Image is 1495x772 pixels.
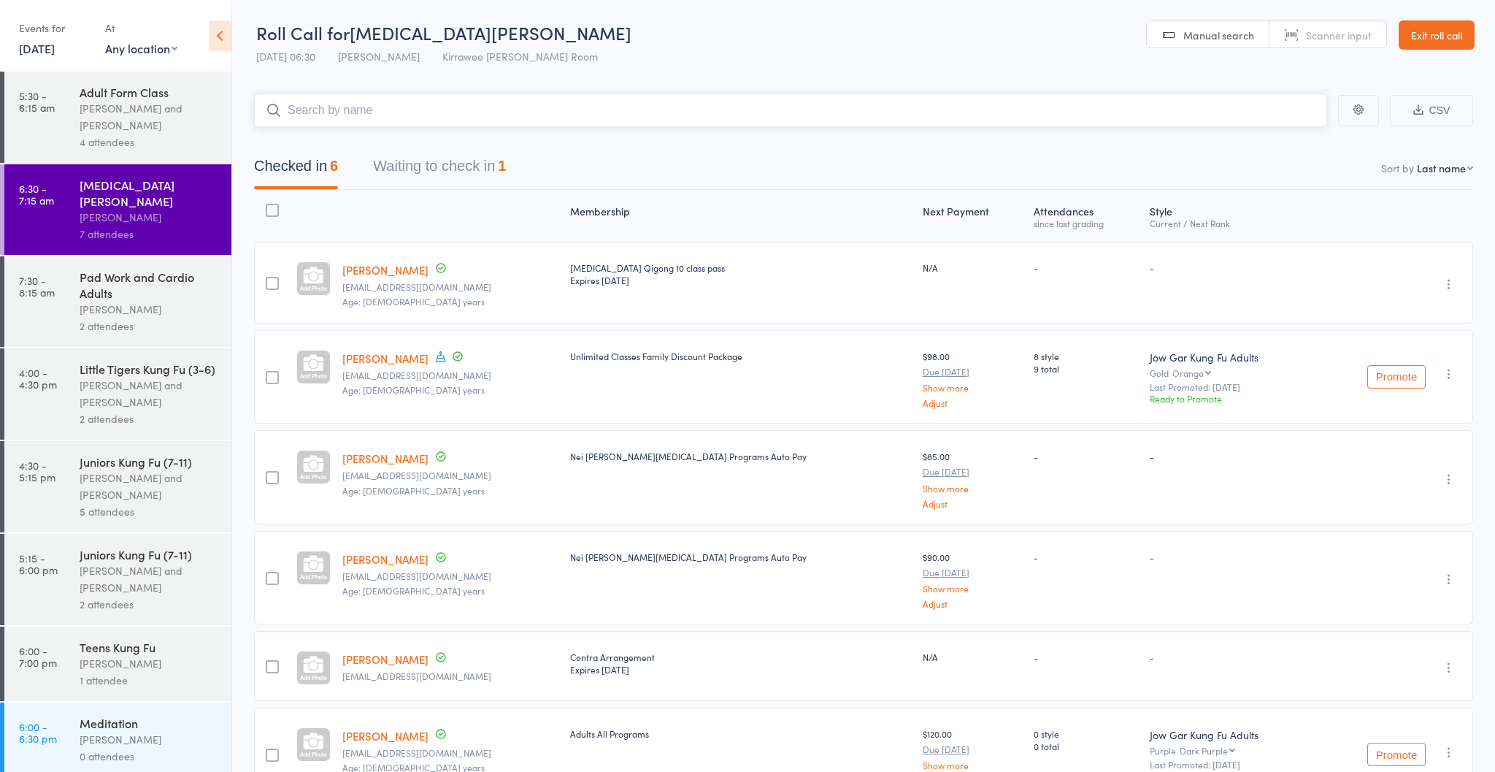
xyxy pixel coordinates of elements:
[923,383,1022,392] a: Show more
[1399,20,1475,50] a: Exit roll call
[19,721,57,744] time: 6:00 - 6:30 pm
[564,196,917,235] div: Membership
[19,16,91,40] div: Events for
[923,350,1022,408] div: $98.00
[342,484,485,497] span: Age: [DEMOGRAPHIC_DATA] years
[80,639,219,655] div: Teens Kung Fu
[256,20,350,45] span: Roll Call for
[342,351,428,366] a: [PERSON_NAME]
[19,90,55,113] time: 5:30 - 6:15 am
[342,651,428,667] a: [PERSON_NAME]
[1367,743,1426,766] button: Promote
[923,499,1022,508] a: Adjust
[342,295,485,307] span: Age: [DEMOGRAPHIC_DATA] years
[80,503,219,520] div: 5 attendees
[923,450,1022,508] div: $85.00
[1150,746,1309,755] div: Purple
[1390,95,1473,126] button: CSV
[80,748,219,765] div: 0 attendees
[923,584,1022,593] a: Show more
[1034,450,1138,462] div: -
[80,562,219,596] div: [PERSON_NAME] and [PERSON_NAME]
[1150,261,1309,274] div: -
[80,454,219,470] div: Juniors Kung Fu (7-11)
[342,551,428,567] a: [PERSON_NAME]
[917,196,1028,235] div: Next Payment
[80,209,219,226] div: [PERSON_NAME]
[1034,350,1138,362] span: 8 style
[80,470,219,503] div: [PERSON_NAME] and [PERSON_NAME]
[80,301,219,318] div: [PERSON_NAME]
[80,226,219,242] div: 7 attendees
[19,183,54,206] time: 6:30 - 7:15 am
[1034,218,1138,228] div: since last grading
[342,671,558,681] small: vanessataverna001@gmail.com
[1150,382,1309,392] small: Last Promoted: [DATE]
[1150,727,1309,742] div: Jow Gar Kung Fu Adults
[80,410,219,427] div: 2 attendees
[4,72,231,163] a: 5:30 -6:15 amAdult Form Class[PERSON_NAME] and [PERSON_NAME]4 attendees
[80,731,219,748] div: [PERSON_NAME]
[1150,368,1309,378] div: Gold
[923,744,1022,754] small: Due [DATE]
[254,150,338,189] button: Checked in6
[80,84,219,100] div: Adult Form Class
[80,546,219,562] div: Juniors Kung Fu (7-11)
[342,571,558,581] small: hoaph59@gmail.com
[570,663,911,676] div: Expires [DATE]
[19,275,55,298] time: 7:30 - 8:15 am
[80,655,219,672] div: [PERSON_NAME]
[330,158,338,174] div: 6
[342,584,485,597] span: Age: [DEMOGRAPHIC_DATA] years
[923,551,1022,608] div: $90.00
[1034,261,1138,274] div: -
[923,760,1022,770] a: Show more
[19,459,55,483] time: 4:30 - 5:15 pm
[923,367,1022,377] small: Due [DATE]
[570,261,911,286] div: [MEDICAL_DATA] Qigong 10 class pass
[105,16,177,40] div: At
[923,398,1022,408] a: Adjust
[80,596,219,613] div: 2 attendees
[1367,365,1426,389] button: Promote
[923,467,1022,477] small: Due [DATE]
[80,177,219,209] div: [MEDICAL_DATA][PERSON_NAME]
[80,134,219,150] div: 4 attendees
[1034,727,1138,740] span: 0 style
[19,645,57,668] time: 6:00 - 7:00 pm
[80,269,219,301] div: Pad Work and Cardio Adults
[1144,196,1315,235] div: Style
[105,40,177,56] div: Any location
[1034,740,1138,752] span: 0 total
[80,361,219,377] div: Little Tigers Kung Fu (3-6)
[80,100,219,134] div: [PERSON_NAME] and [PERSON_NAME]
[570,450,911,462] div: Nei [PERSON_NAME][MEDICAL_DATA] Programs Auto Pay
[923,261,1022,274] div: N/A
[350,20,631,45] span: [MEDICAL_DATA][PERSON_NAME]
[19,552,58,576] time: 5:15 - 6:00 pm
[4,441,231,532] a: 4:30 -5:15 pmJuniors Kung Fu (7-11)[PERSON_NAME] and [PERSON_NAME]5 attendees
[1150,450,1309,462] div: -
[1183,28,1254,42] span: Manual search
[256,49,315,64] span: [DATE] 06:30
[19,367,57,390] time: 4:00 - 4:30 pm
[1150,350,1309,364] div: Jow Gar Kung Fu Adults
[923,484,1022,493] a: Show more
[342,262,428,278] a: [PERSON_NAME]
[1034,551,1138,563] div: -
[923,599,1022,608] a: Adjust
[570,651,911,676] div: Contra Arrangement
[4,534,231,625] a: 5:15 -6:00 pmJuniors Kung Fu (7-11)[PERSON_NAME] and [PERSON_NAME]2 attendees
[80,672,219,689] div: 1 attendee
[342,282,558,292] small: dmevansdesign2@gmail.com
[1150,392,1309,405] div: Ready to Promote
[19,40,55,56] a: [DATE]
[1150,551,1309,563] div: -
[4,256,231,347] a: 7:30 -8:15 amPad Work and Cardio Adults[PERSON_NAME]2 attendees
[570,350,911,362] div: Unlimited Classes Family Discount Package
[80,715,219,731] div: Meditation
[4,164,231,255] a: 6:30 -7:15 am[MEDICAL_DATA][PERSON_NAME][PERSON_NAME]7 attendees
[570,274,911,286] div: Expires [DATE]
[1417,161,1466,175] div: Last name
[342,383,485,396] span: Age: [DEMOGRAPHIC_DATA] years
